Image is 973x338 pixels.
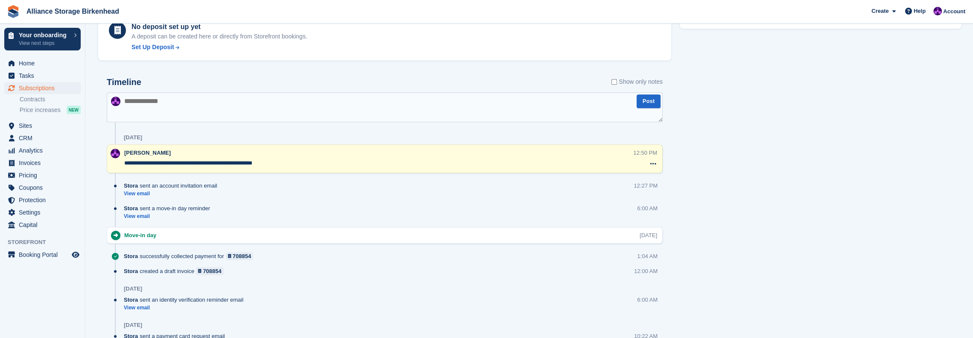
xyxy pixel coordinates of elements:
[196,267,224,275] a: 708854
[233,252,251,260] div: 708854
[19,182,70,194] span: Coupons
[637,204,657,212] div: 6:00 AM
[107,77,141,87] h2: Timeline
[124,296,138,304] span: Stora
[19,32,70,38] p: Your onboarding
[633,149,657,157] div: 12:50 PM
[637,94,660,109] button: Post
[4,182,81,194] a: menu
[111,97,120,106] img: Romilly Norton
[124,267,228,275] div: created a draft invoice
[124,134,142,141] div: [DATE]
[8,238,85,247] span: Storefront
[124,322,142,329] div: [DATE]
[871,7,888,15] span: Create
[637,296,657,304] div: 6:00 AM
[19,219,70,231] span: Capital
[131,22,307,32] div: No deposit set up yet
[111,149,120,158] img: Romilly Norton
[914,7,926,15] span: Help
[4,206,81,218] a: menu
[124,267,138,275] span: Stora
[4,249,81,261] a: menu
[124,182,138,190] span: Stora
[4,132,81,144] a: menu
[19,82,70,94] span: Subscriptions
[19,249,70,261] span: Booking Portal
[124,252,138,260] span: Stora
[19,57,70,69] span: Home
[611,77,663,86] label: Show only notes
[124,204,138,212] span: Stora
[19,194,70,206] span: Protection
[124,231,161,239] div: Move-in day
[124,296,248,304] div: sent an identity verification reminder email
[943,7,965,16] span: Account
[19,157,70,169] span: Invoices
[7,5,20,18] img: stora-icon-8386f47178a22dfd0bd8f6a31ec36ba5ce8667c1dd55bd0f319d3a0aa187defe.svg
[131,43,174,52] div: Set Up Deposit
[19,144,70,156] span: Analytics
[634,267,657,275] div: 12:00 AM
[4,194,81,206] a: menu
[19,169,70,181] span: Pricing
[20,105,81,115] a: Price increases NEW
[19,132,70,144] span: CRM
[70,250,81,260] a: Preview store
[933,7,942,15] img: Romilly Norton
[637,252,657,260] div: 1:04 AM
[19,39,70,47] p: View next steps
[4,70,81,82] a: menu
[19,206,70,218] span: Settings
[4,28,81,50] a: Your onboarding View next steps
[124,182,222,190] div: sent an account invitation email
[226,252,254,260] a: 708854
[19,120,70,132] span: Sites
[19,70,70,82] span: Tasks
[124,285,142,292] div: [DATE]
[640,231,657,239] div: [DATE]
[4,219,81,231] a: menu
[124,204,214,212] div: sent a move-in day reminder
[4,169,81,181] a: menu
[23,4,123,18] a: Alliance Storage Birkenhead
[131,32,307,41] p: A deposit can be created here or directly from Storefront bookings.
[124,252,257,260] div: successfully collected payment for
[4,157,81,169] a: menu
[20,95,81,103] a: Contracts
[4,120,81,132] a: menu
[203,267,221,275] div: 708854
[124,304,248,312] a: View email
[4,82,81,94] a: menu
[124,150,171,156] span: [PERSON_NAME]
[4,57,81,69] a: menu
[124,190,222,197] a: View email
[611,77,617,86] input: Show only notes
[67,106,81,114] div: NEW
[634,182,657,190] div: 12:27 PM
[4,144,81,156] a: menu
[131,43,307,52] a: Set Up Deposit
[20,106,61,114] span: Price increases
[124,213,214,220] a: View email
